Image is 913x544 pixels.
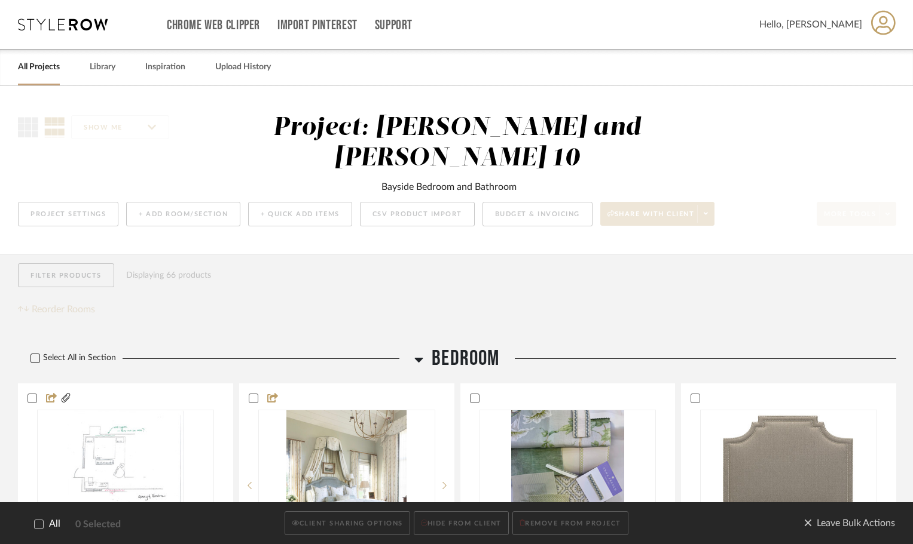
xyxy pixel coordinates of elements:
a: Support [375,20,413,30]
a: All Projects [18,59,60,75]
div: Bayside Bedroom and Bathroom [381,180,517,194]
span: All [49,518,60,530]
span: Bedroom [432,346,499,371]
a: Chrome Web Clipper [167,20,260,30]
a: Upload History [215,59,271,75]
button: REMOVE FROM PROJECT [512,511,628,536]
span: Leave Bulk Actions [804,514,895,532]
div: Project: [PERSON_NAME] and [PERSON_NAME] 10 [273,115,641,171]
a: Inspiration [145,59,185,75]
span: 0 Selected [75,517,121,531]
label: Select All in Section [18,353,120,363]
span: Hello, [PERSON_NAME] [759,17,862,32]
button: HIDE FROM CLIENT [414,511,509,536]
a: Import Pinterest [277,20,358,30]
button: CLIENT SHARING OPTIONS [285,511,410,536]
a: Library [90,59,115,75]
